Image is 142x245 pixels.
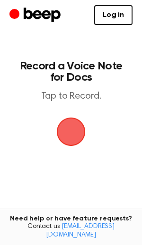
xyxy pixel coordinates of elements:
[6,223,136,239] span: Contact us
[17,60,125,83] h1: Record a Voice Note for Docs
[17,91,125,102] p: Tap to Record.
[9,6,63,25] a: Beep
[57,118,85,146] img: Beep Logo
[46,223,115,238] a: [EMAIL_ADDRESS][DOMAIN_NAME]
[94,5,133,25] a: Log in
